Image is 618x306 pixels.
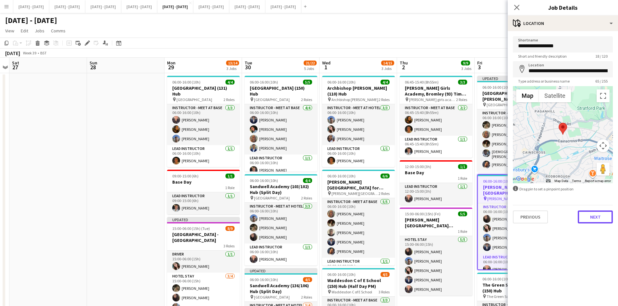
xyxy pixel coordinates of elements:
[478,184,549,196] h3: [PERSON_NAME][GEOGRAPHIC_DATA] (160) Hub
[245,244,317,266] app-card-role: Lead Instructor1/106:00-16:00 (10h)[PERSON_NAME]
[597,89,610,102] button: Toggle fullscreen view
[461,66,471,71] div: 3 Jobs
[458,229,467,234] span: 1 Role
[322,170,395,266] div: 06:00-16:00 (10h)6/6[PERSON_NAME][GEOGRAPHIC_DATA] for Boys (170) Hub (Half Day PM) [PERSON_NAME]...
[478,203,549,254] app-card-role: Instructor - Meet at Hotel4/406:00-16:00 (10h)[PERSON_NAME][PERSON_NAME][PERSON_NAME][PERSON_NAME]
[245,104,317,154] app-card-role: Instructor - Meet at Base4/406:00-16:00 (10h)[PERSON_NAME][PERSON_NAME][PERSON_NAME][PERSON_NAME]
[90,60,97,66] span: Sun
[477,174,550,270] div: 06:00-16:00 (10h)5/5[PERSON_NAME][GEOGRAPHIC_DATA] (160) Hub [PERSON_NAME][GEOGRAPHIC_DATA]2 Role...
[245,85,317,97] h3: [GEOGRAPHIC_DATA] (150) Hub
[172,80,200,85] span: 06:00-16:00 (10h)
[301,196,312,200] span: 2 Roles
[301,295,312,300] span: 2 Roles
[400,170,472,176] h3: Base Day
[49,0,85,13] button: [DATE] - [DATE]
[322,76,395,167] app-job-card: 06:00-16:00 (10h)4/4Archbishop [PERSON_NAME] (110) Hub Archbishop [PERSON_NAME]2 RolesInstructor ...
[225,174,235,178] span: 1/1
[321,63,331,71] span: 1
[508,3,618,12] h3: Job Details
[121,0,157,13] button: [DATE] - [DATE]
[5,16,57,25] h1: [DATE] - [DATE]
[458,164,467,169] span: 1/1
[597,163,610,176] button: Drag Pegman onto the map to open Street View
[332,97,378,102] span: Archbishop [PERSON_NAME]
[12,60,19,66] span: Sat
[254,196,290,200] span: [GEOGRAPHIC_DATA]
[400,136,472,158] app-card-role: Lead Instructor1/106:45-15:40 (8h55m)[PERSON_NAME]
[597,139,610,152] button: Map camera controls
[167,232,240,243] h3: [GEOGRAPHIC_DATA] - [GEOGRAPHIC_DATA]
[515,175,536,183] a: Open this area in Google Maps (opens a new window)
[224,97,235,102] span: 2 Roles
[167,85,240,97] h3: [GEOGRAPHIC_DATA] (131) Hub
[35,28,44,34] span: Jobs
[167,251,240,273] app-card-role: Driver1/115:00-06:00 (15h)[PERSON_NAME]
[400,60,408,66] span: Thu
[477,76,550,172] div: Updated06:00-16:00 (10h)6/6[GEOGRAPHIC_DATA][PERSON_NAME] (215) Hub [GEOGRAPHIC_DATA][PERSON_NAME...
[400,85,472,97] h3: [PERSON_NAME] Girls Academy, Bromley (93) Time Attack
[245,60,252,66] span: Tue
[487,196,533,201] span: [PERSON_NAME][GEOGRAPHIC_DATA]
[322,145,395,167] app-card-role: Lead Instructor1/106:00-16:00 (10h)[PERSON_NAME]
[399,63,408,71] span: 2
[405,211,441,216] span: 15:00-06:00 (15h) (Fri)
[400,183,472,205] app-card-role: Lead Instructor1/112:00-15:00 (3h)[PERSON_NAME]
[303,277,312,282] span: 4/5
[167,170,240,214] app-job-card: 09:00-15:00 (6h)1/1Base Day1 RoleLead Instructor1/109:00-15:00 (6h)[PERSON_NAME]
[226,66,239,71] div: 3 Jobs
[513,54,572,59] span: Short and friendly description
[381,174,390,178] span: 6/6
[461,61,470,65] span: 9/9
[167,179,240,185] h3: Base Day
[167,76,240,167] div: 06:00-16:00 (10h)4/4[GEOGRAPHIC_DATA] (131) Hub [GEOGRAPHIC_DATA]2 RolesInstructor - Meet at Base...
[245,174,317,266] app-job-card: 06:00-16:00 (10h)4/4Sandwell Academy (103/102) Hub (Split Day) [GEOGRAPHIC_DATA]2 RolesInstructor...
[322,60,331,66] span: Wed
[332,289,372,294] span: Waddesdon C of E School
[193,0,229,13] button: [DATE] - [DATE]
[477,60,482,66] span: Fri
[405,80,439,85] span: 06:45-15:40 (8h55m)
[51,28,66,34] span: Comms
[172,226,210,231] span: 15:00-06:00 (15h) (Tue)
[167,104,240,145] app-card-role: Instructor - Meet at Base3/306:00-16:00 (10h)[PERSON_NAME][PERSON_NAME][PERSON_NAME]
[166,63,176,71] span: 29
[400,76,472,158] app-job-card: 06:45-15:40 (8h55m)3/3[PERSON_NAME] Girls Academy, Bromley (93) Time Attack [PERSON_NAME] girls a...
[477,282,550,294] h3: The Green School for Girls (150) Hub
[245,268,317,273] div: Updated
[458,176,467,181] span: 1 Role
[245,203,317,244] app-card-role: Instructor - Meet at Hotel3/306:00-16:00 (10h)[PERSON_NAME][PERSON_NAME][PERSON_NAME]
[176,97,212,102] span: [GEOGRAPHIC_DATA]
[477,76,550,81] div: Updated
[265,0,301,13] button: [DATE] - [DATE]
[508,16,618,31] div: Location
[167,60,176,66] span: Mon
[382,66,394,71] div: 3 Jobs
[456,97,467,102] span: 2 Roles
[48,27,68,35] a: Comms
[400,208,472,296] app-job-card: 15:00-06:00 (15h) (Fri)5/5[PERSON_NAME][GEOGRAPHIC_DATA][PERSON_NAME]1 RoleHotel Stay5/515:00-06:...
[381,272,390,277] span: 4/5
[513,210,548,223] button: Previous
[157,0,193,13] button: [DATE] - [DATE]
[322,104,395,145] app-card-role: Instructor - Meet at Hotel3/306:00-16:00 (10h)[PERSON_NAME][PERSON_NAME][PERSON_NAME]
[13,0,49,13] button: [DATE] - [DATE]
[513,79,575,84] span: Type address or business name
[458,211,467,216] span: 5/5
[554,179,568,183] button: Map Data
[590,79,613,84] span: 65 / 255
[32,27,47,35] a: Jobs
[327,272,356,277] span: 06:00-16:00 (10h)
[245,184,317,195] h3: Sandwell Academy (103/102) Hub (Split Day)
[400,236,472,296] app-card-role: Hotel Stay5/515:00-06:00 (15h)[PERSON_NAME][PERSON_NAME][PERSON_NAME][PERSON_NAME][PERSON_NAME]
[379,97,390,102] span: 2 Roles
[482,277,511,281] span: 06:00-16:00 (10h)
[516,89,539,102] button: Show street map
[477,90,550,102] h3: [GEOGRAPHIC_DATA][PERSON_NAME] (215) Hub
[301,97,312,102] span: 2 Roles
[590,54,613,59] span: 18 / 120
[515,175,536,183] img: Google
[245,76,317,172] app-job-card: 06:00-16:00 (10h)5/5[GEOGRAPHIC_DATA] (150) Hub [GEOGRAPHIC_DATA]2 RolesInstructor - Meet at Base...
